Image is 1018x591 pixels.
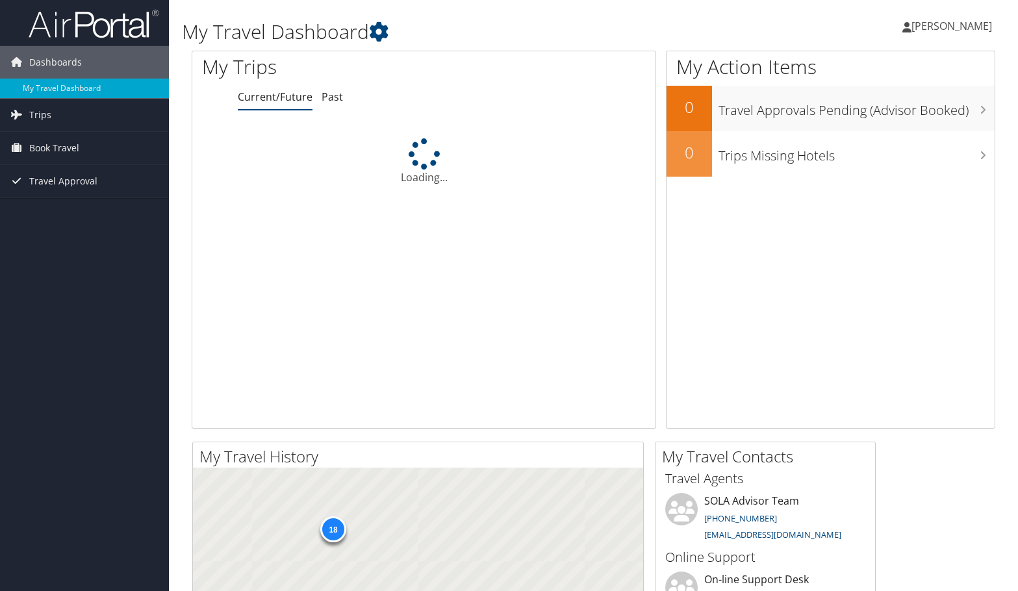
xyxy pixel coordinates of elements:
a: 0Trips Missing Hotels [667,131,995,177]
h3: Trips Missing Hotels [719,140,995,165]
h1: My Trips [202,53,453,81]
span: Dashboards [29,46,82,79]
li: SOLA Advisor Team [659,493,872,546]
h1: My Action Items [667,53,995,81]
h3: Travel Agents [665,470,865,488]
h2: 0 [667,142,712,164]
a: [PHONE_NUMBER] [704,512,777,524]
h2: My Travel Contacts [662,446,875,468]
span: Travel Approval [29,165,97,197]
img: airportal-logo.png [29,8,159,39]
h3: Online Support [665,548,865,566]
div: 18 [320,516,346,542]
a: [EMAIL_ADDRESS][DOMAIN_NAME] [704,529,841,540]
h2: My Travel History [199,446,643,468]
h2: 0 [667,96,712,118]
h1: My Travel Dashboard [182,18,731,45]
a: Current/Future [238,90,312,104]
a: 0Travel Approvals Pending (Advisor Booked) [667,86,995,131]
a: [PERSON_NAME] [902,6,1005,45]
span: Book Travel [29,132,79,164]
span: [PERSON_NAME] [911,19,992,33]
a: Past [322,90,343,104]
div: Loading... [192,138,655,185]
h3: Travel Approvals Pending (Advisor Booked) [719,95,995,119]
span: Trips [29,99,51,131]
